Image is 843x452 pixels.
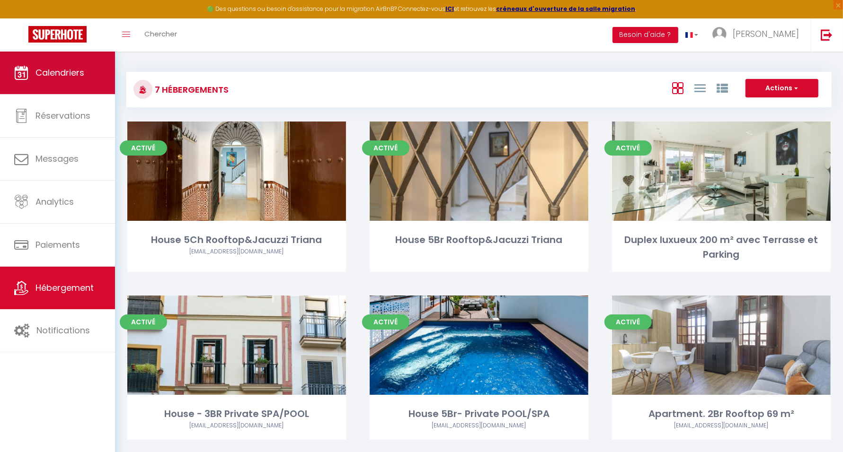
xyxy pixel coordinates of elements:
img: logout [821,29,833,41]
div: House 5Br- Private POOL/SPA [370,407,588,421]
button: Besoin d'aide ? [612,27,678,43]
a: Vue en Liste [694,80,706,96]
img: Super Booking [28,26,87,43]
span: Calendriers [35,67,84,78]
h3: 7 Hébergements [152,79,229,100]
div: House 5Ch Rooftop&Jacuzzi Triana [127,233,346,247]
img: ... [712,27,727,41]
span: Analytics [35,196,74,208]
span: Activé [362,314,409,330]
div: Airbnb [127,247,346,256]
a: Chercher [137,18,184,52]
a: Vue en Box [672,80,683,96]
span: Réservations [35,110,90,122]
div: House - 3BR Private SPA/POOL [127,407,346,421]
span: Notifications [36,324,90,336]
span: Paiements [35,239,80,251]
div: Airbnb [127,421,346,430]
span: Activé [362,140,409,156]
span: Activé [604,314,652,330]
div: Duplex luxueux 200 m² avec Terrasse et Parking [612,233,831,262]
a: ... [PERSON_NAME] [705,18,811,52]
button: Ouvrir le widget de chat LiveChat [8,4,36,32]
span: Hébergement [35,282,94,294]
a: Vue par Groupe [717,80,728,96]
span: Activé [120,140,167,156]
div: Apartment. 2Br Rooftop 69 m² [612,407,831,421]
button: Actions [745,79,818,98]
a: créneaux d'ouverture de la salle migration [496,5,635,13]
div: Airbnb [370,421,588,430]
div: House 5Br Rooftop&Jacuzzi Triana [370,233,588,247]
span: Activé [604,140,652,156]
span: [PERSON_NAME] [733,28,799,40]
span: Activé [120,314,167,330]
span: Messages [35,153,79,165]
span: Chercher [144,29,177,39]
div: Airbnb [612,421,831,430]
a: ICI [445,5,454,13]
